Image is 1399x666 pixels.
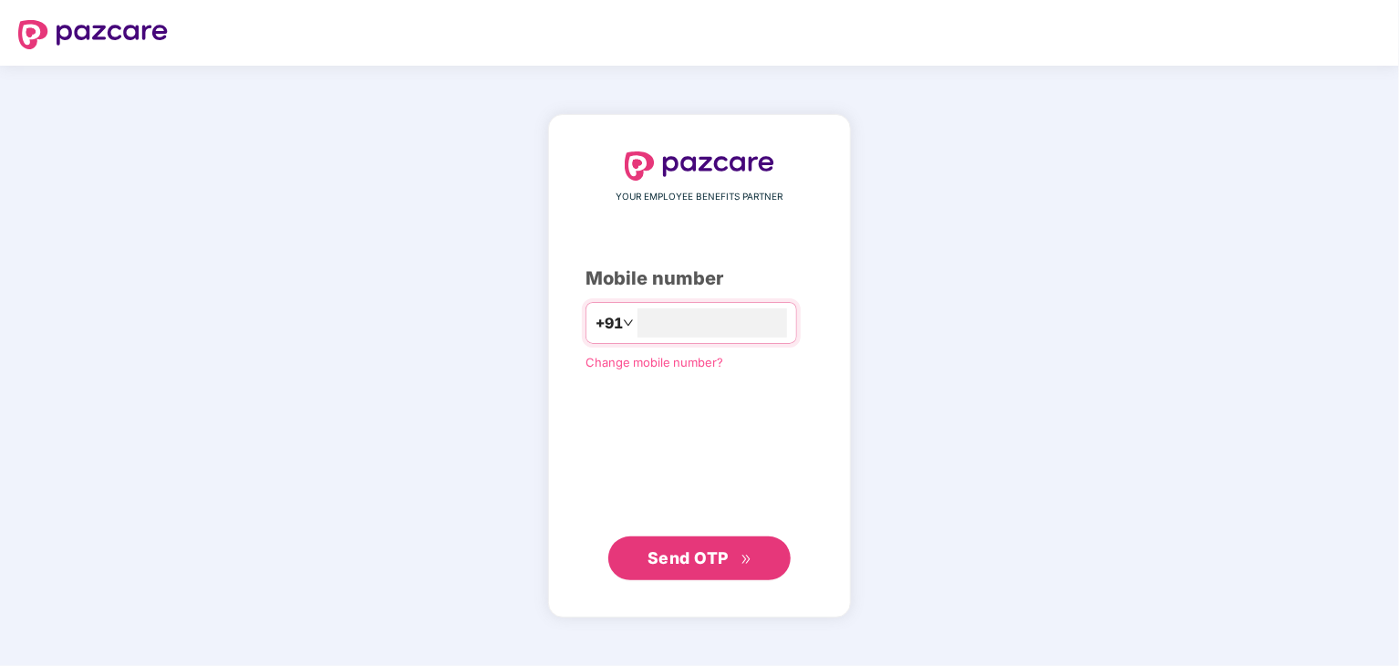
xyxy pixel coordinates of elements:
[625,151,774,181] img: logo
[596,312,623,335] span: +91
[586,355,723,369] a: Change mobile number?
[18,20,168,49] img: logo
[586,265,813,293] div: Mobile number
[741,554,752,566] span: double-right
[608,536,791,580] button: Send OTPdouble-right
[617,190,783,204] span: YOUR EMPLOYEE BENEFITS PARTNER
[648,548,729,567] span: Send OTP
[623,317,634,328] span: down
